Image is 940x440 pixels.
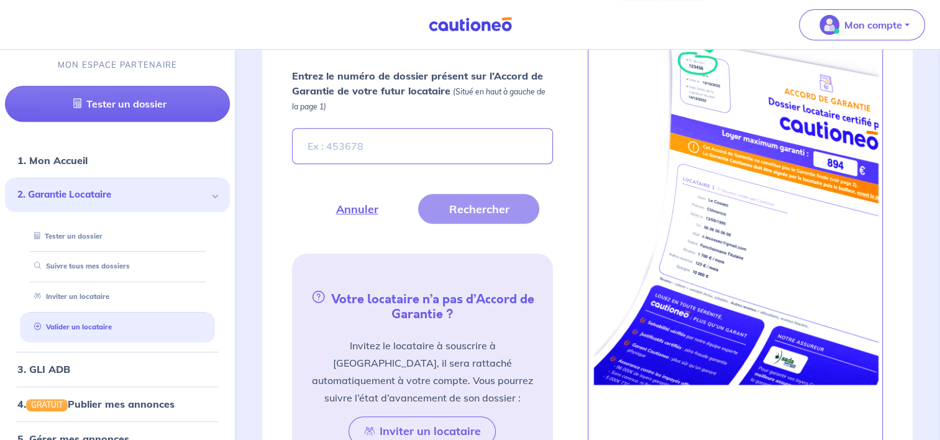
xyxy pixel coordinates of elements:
a: 3. GLI ADB [17,363,70,375]
em: (Situé en haut à gauche de la page 1) [292,87,545,111]
img: illu_account_valid_menu.svg [819,15,839,35]
button: illu_account_valid_menu.svgMon compte [799,9,925,40]
a: 1. Mon Accueil [17,154,88,167]
h5: Votre locataire n’a pas d’Accord de Garantie ? [297,288,547,322]
div: Suivre tous mes dossiers [20,256,215,277]
input: Ex : 453678 [292,128,552,164]
div: 1. Mon Accueil [5,148,230,173]
p: Invitez le locataire à souscrire à [GEOGRAPHIC_DATA], il sera rattaché automatiquement à votre co... [307,337,537,406]
img: Cautioneo [424,17,517,32]
a: Suivre tous mes dossiers [29,262,130,270]
a: Inviter un locataire [29,292,109,301]
div: 3. GLI ADB [5,357,230,382]
a: Tester un dossier [29,231,103,240]
div: Tester un dossier [20,226,215,246]
a: 4.GRATUITPublier mes annonces [17,398,175,410]
div: Valider un locataire [20,317,215,337]
p: Mon compte [844,17,902,32]
div: Inviter un locataire [20,286,215,307]
a: Tester un dossier [5,86,230,122]
a: Valider un locataire [29,323,112,331]
div: 4.GRATUITPublier mes annonces [5,392,230,416]
span: 2. Garantie Locataire [17,188,208,202]
strong: Entrez le numéro de dossier présent sur l’Accord de Garantie de votre futur locataire [292,70,543,97]
div: 2. Garantie Locataire [5,178,230,212]
p: MON ESPACE PARTENAIRE [58,59,178,71]
button: Annuler [305,194,408,224]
